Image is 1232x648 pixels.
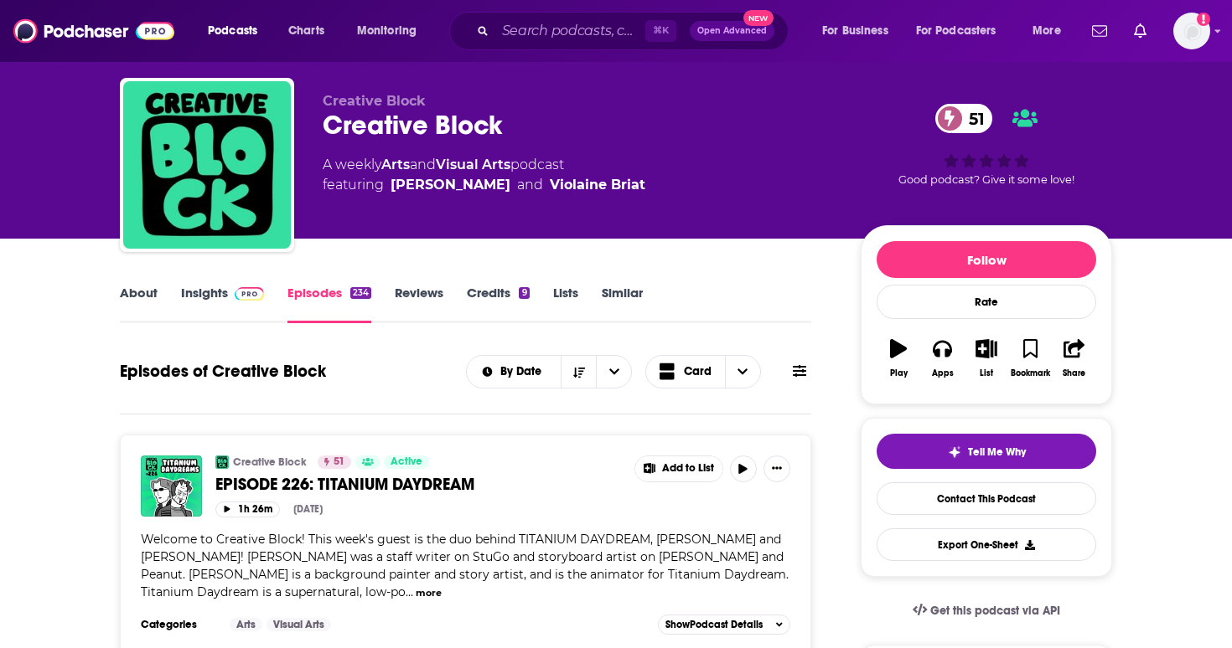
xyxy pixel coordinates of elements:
a: Arts [230,618,262,631]
span: New [743,10,774,26]
span: Open Advanced [697,27,767,35]
button: open menu [905,18,1021,44]
button: open menu [345,18,438,44]
a: Violaine Briat [550,175,645,195]
h2: Choose List sort [466,355,633,388]
span: ... [406,584,413,599]
a: Show notifications dropdown [1127,17,1153,45]
img: Podchaser Pro [235,287,264,301]
div: Play [890,368,908,378]
button: open menu [596,356,631,388]
a: Charts [277,18,334,44]
a: Creative Block [233,455,307,469]
button: open menu [1021,18,1082,44]
button: Share [1053,328,1096,388]
a: Contact This Podcast [877,482,1096,515]
button: Sort Direction [561,356,596,388]
span: Monitoring [357,19,417,43]
span: More [1033,19,1061,43]
span: Creative Block [323,93,426,109]
a: 51 [318,455,351,469]
button: open menu [467,366,562,378]
a: Lists [553,285,578,323]
span: Welcome to Creative Block! This week's guest is the duo behind TITANIUM DAYDREAM, [PERSON_NAME] a... [141,532,789,599]
div: Share [1063,368,1085,378]
div: A weekly podcast [323,155,645,195]
a: About [120,285,158,323]
a: Visual Arts [436,157,510,172]
div: 234 [350,287,371,299]
img: tell me why sparkle [948,445,961,459]
button: ShowPodcast Details [658,615,790,635]
div: Apps [932,368,954,378]
h1: Episodes of Creative Block [120,361,326,382]
button: Play [877,328,920,388]
button: more [416,586,442,600]
button: tell me why sparkleTell Me Why [877,434,1096,469]
a: InsightsPodchaser Pro [181,285,264,323]
a: Episodes234 [287,285,371,323]
span: featuring [323,175,645,195]
a: Similar [602,285,643,323]
span: By Date [500,366,547,378]
svg: Add a profile image [1197,13,1210,26]
h3: Categories [141,618,216,631]
span: Add to List [662,462,714,475]
div: Bookmark [1011,368,1050,378]
span: Good podcast? Give it some love! [898,173,1074,186]
span: and [410,157,436,172]
a: EPISODE 226: TITANIUM DAYDREAM [215,474,623,495]
button: Apps [920,328,964,388]
span: ⌘ K [645,20,676,42]
button: Export One-Sheet [877,528,1096,561]
a: Show notifications dropdown [1085,17,1114,45]
a: Visual Arts [267,618,331,631]
div: 51Good podcast? Give it some love! [861,93,1112,197]
a: 51 [935,104,993,133]
input: Search podcasts, credits, & more... [495,18,645,44]
span: Tell Me Why [968,445,1026,459]
span: Card [684,366,712,378]
button: List [965,328,1008,388]
a: Reviews [395,285,443,323]
span: Show Podcast Details [665,619,763,630]
img: Podchaser - Follow, Share and Rate Podcasts [13,15,174,47]
div: [DATE] [293,503,323,515]
button: Show More Button [764,455,790,482]
img: Creative Block [215,455,229,469]
img: Creative Block [123,81,291,249]
a: Get this podcast via API [899,590,1074,631]
button: Open AdvancedNew [690,21,774,41]
span: EPISODE 226: TITANIUM DAYDREAM [215,474,474,495]
div: List [980,368,993,378]
span: 51 [334,454,344,471]
div: Rate [877,285,1096,319]
button: open menu [810,18,909,44]
span: Active [391,454,422,471]
span: Podcasts [208,19,257,43]
span: Charts [288,19,324,43]
button: Show profile menu [1173,13,1210,49]
img: User Profile [1173,13,1210,49]
span: 51 [952,104,993,133]
a: Gene Goldstein [391,175,510,195]
button: 1h 26m [215,501,280,517]
span: For Podcasters [916,19,996,43]
button: Choose View [645,355,761,388]
a: Active [384,455,429,469]
div: 9 [519,287,529,299]
div: Search podcasts, credits, & more... [465,12,805,50]
span: Get this podcast via API [930,604,1060,618]
button: open menu [196,18,279,44]
span: and [517,175,543,195]
button: Show More Button [635,456,722,481]
button: Bookmark [1008,328,1052,388]
span: For Business [822,19,888,43]
a: EPISODE 226: TITANIUM DAYDREAM [141,455,202,517]
span: Logged in as redsetterpr [1173,13,1210,49]
button: Follow [877,241,1096,278]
